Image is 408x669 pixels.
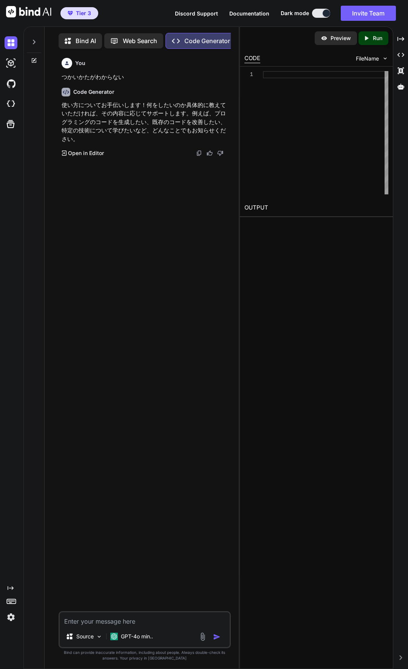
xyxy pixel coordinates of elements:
[123,36,157,45] p: Web Search
[198,632,207,641] img: attachment
[321,35,328,42] img: preview
[341,6,396,21] button: Invite Team
[110,633,118,640] img: GPT-4o mini
[62,101,229,144] p: 使い方についてお手伝いします！何をしたいのか具体的に教えていただければ、その内容に応じてサポートします。例えば、プログラミングのコードを生成したい、既存のコードを改善したい、特定の技術について学...
[240,199,393,217] h2: OUTPUT
[68,149,104,157] p: Open in Editor
[76,633,94,640] p: Source
[59,650,231,661] p: Bind can provide inaccurate information, including about people. Always double-check its answers....
[331,34,351,42] p: Preview
[5,77,17,90] img: githubDark
[5,98,17,110] img: cloudideIcon
[96,633,102,640] img: Pick Models
[76,9,91,17] span: Tier 3
[5,57,17,70] img: darkAi-studio
[229,9,269,17] button: Documentation
[175,9,218,17] button: Discord Support
[6,6,51,17] img: Bind AI
[229,10,269,17] span: Documentation
[121,633,153,640] p: GPT-4o min..
[5,36,17,49] img: darkChat
[184,36,230,45] p: Code Generator
[62,73,229,82] p: つかいかたがわからない
[244,54,260,63] div: CODE
[207,150,213,156] img: like
[73,88,114,96] h6: Code Generator
[76,36,96,45] p: Bind AI
[175,10,218,17] span: Discord Support
[196,150,202,156] img: copy
[244,71,253,78] div: 1
[356,55,379,62] span: FileName
[213,633,221,641] img: icon
[217,150,223,156] img: dislike
[68,11,73,16] img: premium
[5,611,17,624] img: settings
[281,9,309,17] span: Dark mode
[382,55,388,62] img: chevron down
[60,7,98,19] button: premiumTier 3
[373,34,382,42] p: Run
[75,59,85,67] h6: You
